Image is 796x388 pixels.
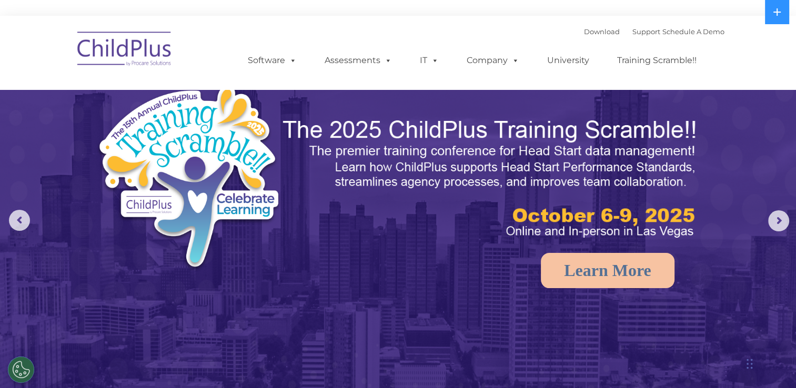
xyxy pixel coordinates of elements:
[237,50,307,71] a: Software
[662,27,724,36] a: Schedule A Demo
[584,27,620,36] a: Download
[584,27,724,36] font: |
[747,348,753,380] div: Drag
[456,50,530,71] a: Company
[607,50,707,71] a: Training Scramble!!
[146,113,191,120] span: Phone number
[72,24,177,77] img: ChildPlus by Procare Solutions
[8,356,34,383] button: Cookies Settings
[624,274,796,388] iframe: Chat Widget
[314,50,402,71] a: Assessments
[537,50,600,71] a: University
[541,253,674,288] a: Learn More
[146,69,178,77] span: Last name
[409,50,449,71] a: IT
[632,27,660,36] a: Support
